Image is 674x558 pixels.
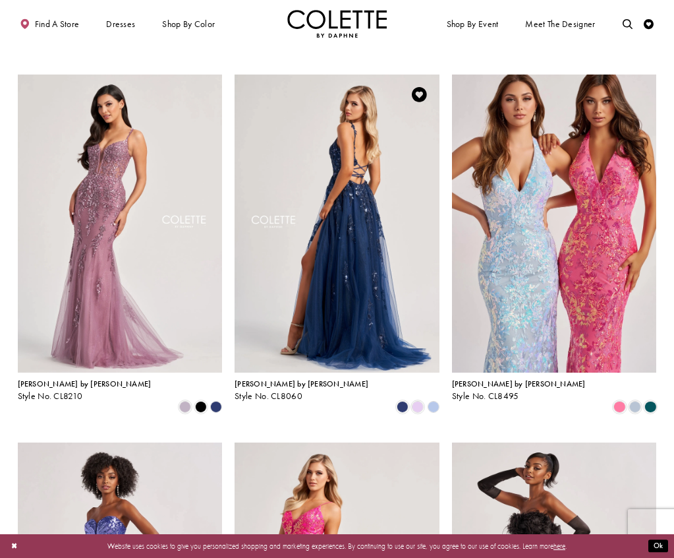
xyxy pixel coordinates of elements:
[35,19,80,29] span: Find a store
[18,380,152,401] div: Colette by Daphne Style No. CL8210
[179,401,191,413] i: Heather
[235,390,302,402] span: Style No. CL8060
[287,10,387,38] img: Colette by Daphne
[408,84,430,105] a: Add to Wishlist
[523,10,598,38] a: Meet the designer
[428,401,439,413] i: Bluebell
[452,380,586,401] div: Colette by Daphne Style No. CL8495
[444,10,501,38] span: Shop By Event
[397,401,408,413] i: Navy Blue
[613,401,625,413] i: Cotton Candy
[620,10,635,38] a: Toggle search
[644,401,656,413] i: Spruce
[195,401,207,413] i: Black
[6,538,22,555] button: Close Dialog
[452,390,519,402] span: Style No. CL8495
[235,379,368,389] span: [PERSON_NAME] by [PERSON_NAME]
[72,540,602,553] p: Website uses cookies to give you personalized shopping and marketing experiences. By continuing t...
[210,401,222,413] i: Navy Blue
[106,19,135,29] span: Dresses
[642,10,657,38] a: Check Wishlist
[287,10,387,38] a: Visit Home Page
[18,390,83,402] span: Style No. CL8210
[452,379,586,389] span: [PERSON_NAME] by [PERSON_NAME]
[648,540,668,553] button: Submit Dialog
[162,19,215,29] span: Shop by color
[412,401,424,413] i: Lilac
[629,401,641,413] i: Ice Blue
[447,19,499,29] span: Shop By Event
[103,10,138,38] span: Dresses
[525,19,595,29] span: Meet the designer
[18,379,152,389] span: [PERSON_NAME] by [PERSON_NAME]
[160,10,217,38] span: Shop by color
[452,75,657,373] a: Visit Colette by Daphne Style No. CL8495 Page
[235,75,439,373] a: Visit Colette by Daphne Style No. CL8060 Page
[553,542,565,551] a: here
[235,380,368,401] div: Colette by Daphne Style No. CL8060
[18,10,82,38] a: Find a store
[18,75,223,373] a: Visit Colette by Daphne Style No. CL8210 Page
